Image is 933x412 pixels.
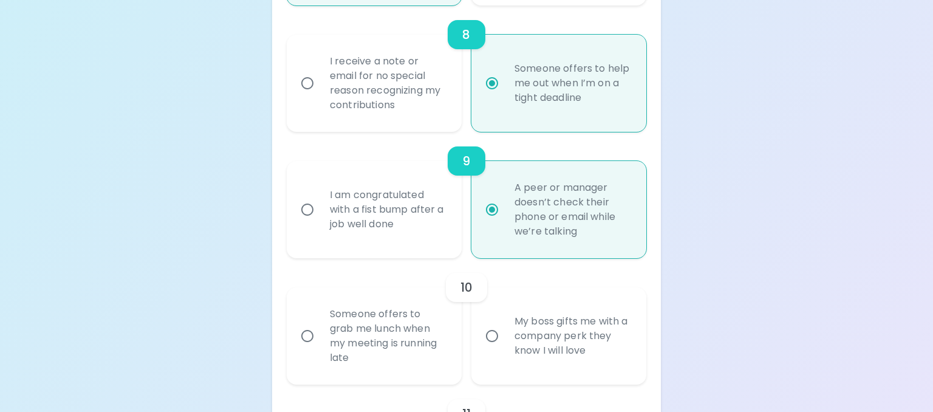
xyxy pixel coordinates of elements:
div: choice-group-check [287,132,646,258]
div: choice-group-check [287,258,646,385]
div: Someone offers to grab me lunch when my meeting is running late [320,292,455,380]
div: I am congratulated with a fist bump after a job well done [320,173,455,246]
div: choice-group-check [287,5,646,132]
h6: 8 [462,25,470,44]
div: My boss gifts me with a company perk they know I will love [505,300,640,373]
div: A peer or manager doesn’t check their phone or email while we’re talking [505,166,640,253]
div: I receive a note or email for no special reason recognizing my contributions [320,39,455,127]
div: Someone offers to help me out when I’m on a tight deadline [505,47,640,120]
h6: 10 [460,278,473,297]
h6: 9 [462,151,470,171]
